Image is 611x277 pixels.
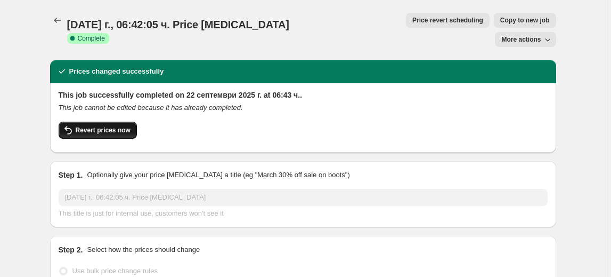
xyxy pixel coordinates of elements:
[67,19,289,30] span: [DATE] г., 06:42:05 ч. Price [MEDICAL_DATA]
[69,66,164,77] h2: Prices changed successfully
[59,104,243,112] i: This job cannot be edited because it has already completed.
[59,244,83,255] h2: Step 2.
[501,35,541,44] span: More actions
[76,126,131,134] span: Revert prices now
[406,13,490,28] button: Price revert scheduling
[494,13,556,28] button: Copy to new job
[59,122,137,139] button: Revert prices now
[495,32,556,47] button: More actions
[78,34,105,43] span: Complete
[59,90,548,100] h2: This job successfully completed on 22 септември 2025 г. at 06:43 ч..
[59,170,83,180] h2: Step 1.
[500,16,550,25] span: Copy to new job
[59,189,548,206] input: 30% off holiday sale
[59,209,224,217] span: This title is just for internal use, customers won't see it
[412,16,483,25] span: Price revert scheduling
[50,13,65,28] button: Price change jobs
[87,170,349,180] p: Optionally give your price [MEDICAL_DATA] a title (eg "March 30% off sale on boots")
[72,267,158,275] span: Use bulk price change rules
[87,244,200,255] p: Select how the prices should change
